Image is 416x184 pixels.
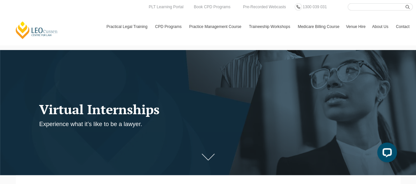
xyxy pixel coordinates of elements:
a: Venue Hire [343,17,369,36]
a: CPD Programs [152,17,186,36]
iframe: LiveChat chat widget [372,140,400,168]
a: Practical Legal Training [103,17,152,36]
h1: Virtual Internships [39,102,275,117]
a: Practice Management Course [186,17,246,36]
a: Traineeship Workshops [246,17,294,36]
a: About Us [369,17,392,36]
span: 1300 039 031 [303,5,327,9]
a: [PERSON_NAME] Centre for Law [15,21,59,39]
a: Medicare Billing Course [294,17,343,36]
a: Contact [393,17,413,36]
a: PLT Learning Portal [147,3,185,11]
a: Pre-Recorded Webcasts [241,3,288,11]
a: 1300 039 031 [301,3,328,11]
a: Book CPD Programs [192,3,232,11]
p: Experience what it’s like to be a lawyer. [39,120,275,128]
